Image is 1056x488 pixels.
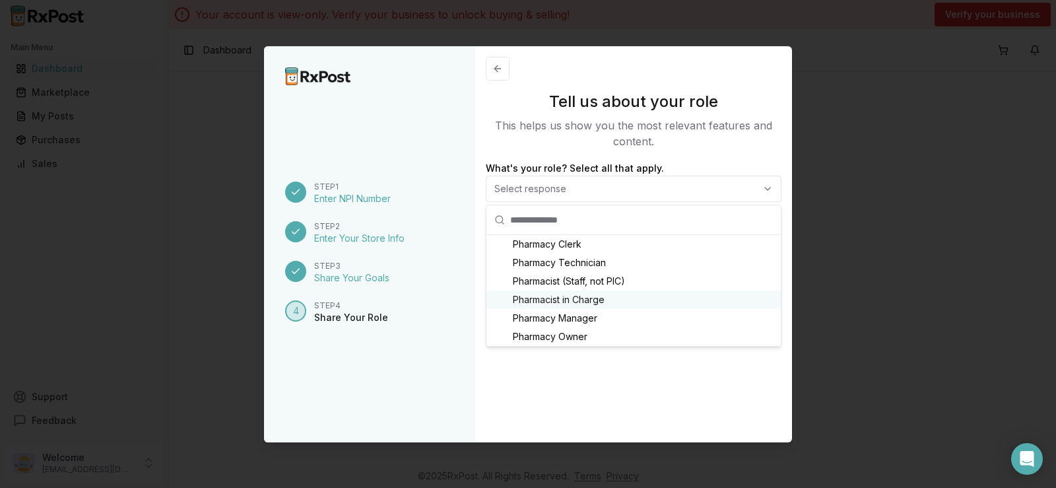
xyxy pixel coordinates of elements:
[486,118,781,149] p: This helps us show you the most relevant features and content.
[314,232,405,245] div: Enter Your Store Info
[486,176,781,202] button: Select response
[513,293,605,306] span: Pharmacist in Charge
[494,182,577,195] span: Select response
[314,261,389,271] div: Step 3
[314,192,391,205] div: Enter NPI Number
[513,238,581,251] span: Pharmacy Clerk
[486,91,781,112] h3: Tell us about your role
[285,67,351,85] img: RxPost Logo
[486,235,781,346] div: Suggestions
[513,312,597,325] span: Pharmacy Manager
[314,311,388,324] div: Share Your Role
[486,162,664,174] label: What's your role? Select all that apply.
[293,304,299,318] span: 4
[513,330,587,343] span: Pharmacy Owner
[513,275,625,288] span: Pharmacist (Staff, not PIC)
[513,256,606,269] span: Pharmacy Technician
[314,182,391,192] div: Step 1
[314,221,405,232] div: Step 2
[314,271,389,285] div: Share Your Goals
[314,300,388,311] div: Step 4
